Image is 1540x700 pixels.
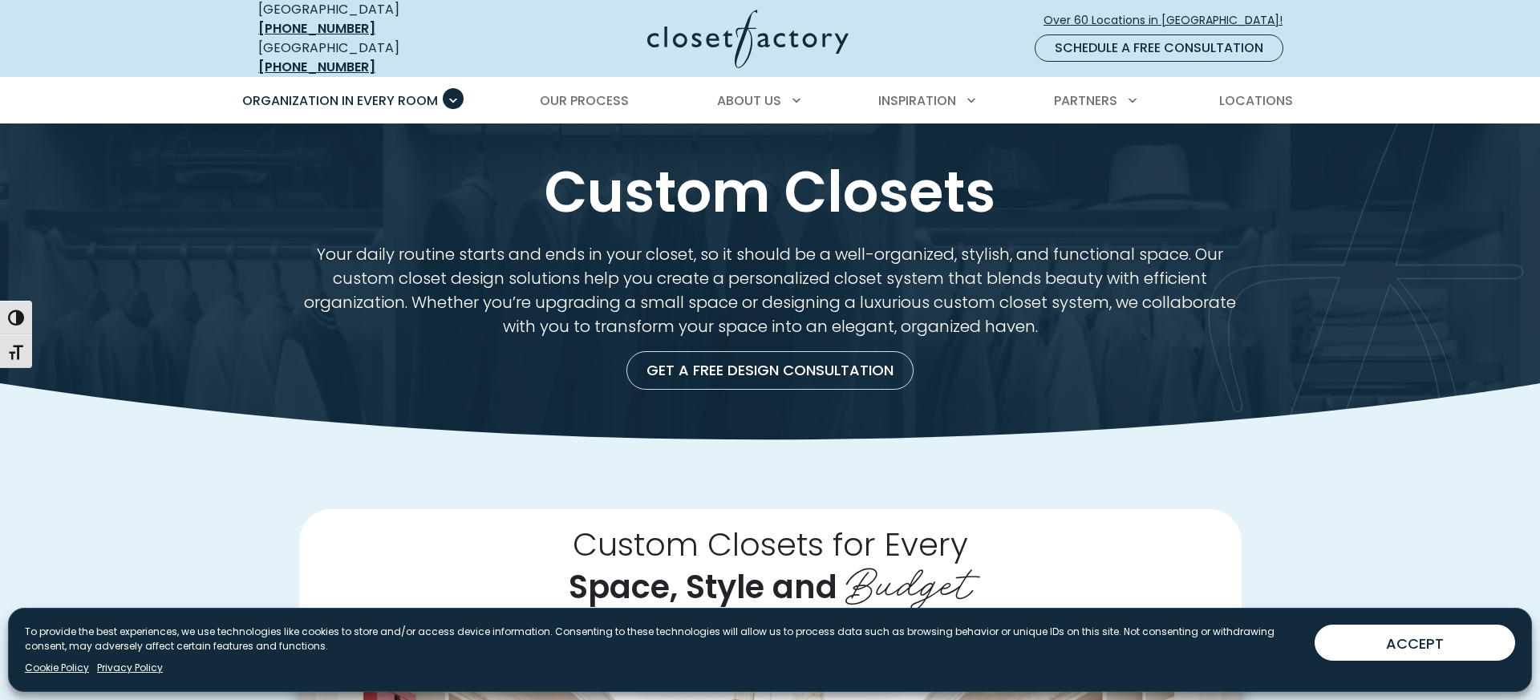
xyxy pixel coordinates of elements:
p: To provide the best experiences, we use technologies like cookies to store and/or access device i... [25,625,1302,653]
img: Closet Factory Logo [647,10,849,68]
div: [GEOGRAPHIC_DATA] [258,38,491,77]
span: Partners [1054,91,1117,110]
a: Cookie Policy [25,661,89,675]
span: About Us [717,91,781,110]
span: Our Process [540,91,629,110]
button: ACCEPT [1315,625,1515,661]
span: Inspiration [878,91,956,110]
h1: Custom Closets [255,162,1285,223]
span: Locations [1219,91,1293,110]
span: Organization in Every Room [242,91,438,110]
a: Schedule a Free Consultation [1035,34,1283,62]
span: Custom Closets for Every [573,522,968,567]
nav: Primary Menu [231,79,1309,123]
a: Privacy Policy [97,661,163,675]
span: Space, Style and [569,564,837,609]
a: Get a Free Design Consultation [626,351,914,390]
a: Over 60 Locations in [GEOGRAPHIC_DATA]! [1043,6,1296,34]
a: [PHONE_NUMBER] [258,58,375,76]
span: Budget [845,548,972,612]
span: Over 60 Locations in [GEOGRAPHIC_DATA]! [1044,12,1295,29]
p: Your daily routine starts and ends in your closet, so it should be a well-organized, stylish, and... [299,242,1242,338]
a: [PHONE_NUMBER] [258,19,375,38]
